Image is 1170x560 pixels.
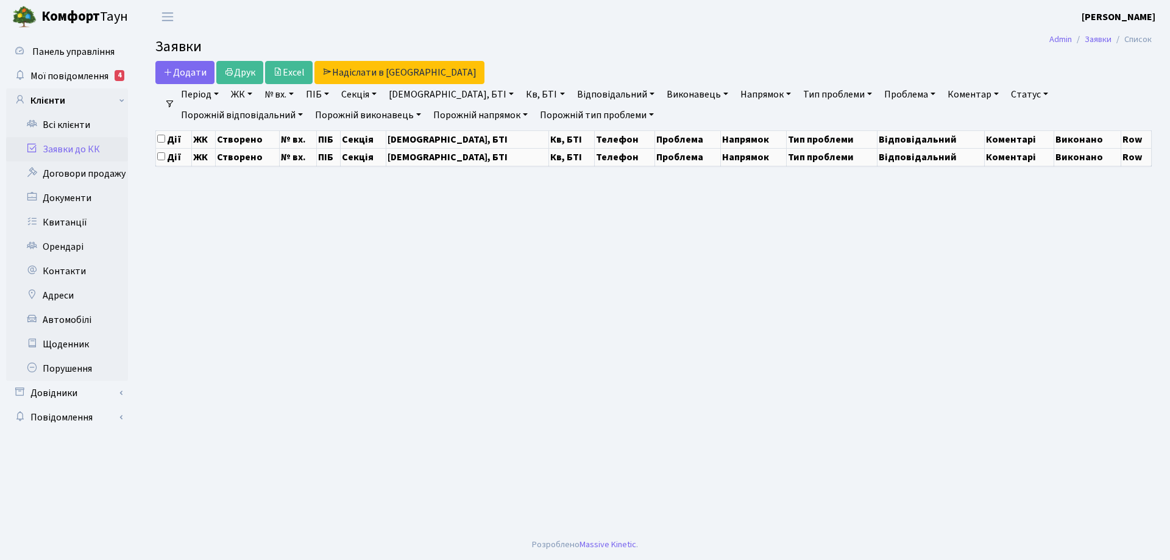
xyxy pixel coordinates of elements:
a: ПІБ [301,84,334,105]
a: Відповідальний [572,84,659,105]
a: Порожній відповідальний [176,105,308,126]
a: Заявки [1085,33,1111,46]
a: Додати [155,61,214,84]
th: Телефон [595,130,655,148]
a: Порожній тип проблеми [535,105,659,126]
a: Друк [216,61,263,84]
a: [PERSON_NAME] [1082,10,1155,24]
a: Орендарі [6,235,128,259]
a: Контакти [6,259,128,283]
th: [DEMOGRAPHIC_DATA], БТІ [386,130,548,148]
a: Мої повідомлення4 [6,64,128,88]
th: Відповідальний [877,148,984,166]
a: Всі клієнти [6,113,128,137]
th: [DEMOGRAPHIC_DATA], БТІ [386,148,548,166]
th: ПІБ [316,130,341,148]
a: Порожній виконавець [310,105,426,126]
th: Відповідальний [877,130,984,148]
th: Тип проблеми [787,148,877,166]
th: Row [1121,130,1151,148]
a: Massive Kinetic [580,538,636,551]
a: Довідники [6,381,128,405]
a: Кв, БТІ [521,84,569,105]
a: Повідомлення [6,405,128,430]
a: [DEMOGRAPHIC_DATA], БТІ [384,84,519,105]
th: Коментарі [984,148,1054,166]
a: Admin [1049,33,1072,46]
a: Надіслати в [GEOGRAPHIC_DATA] [314,61,484,84]
a: Період [176,84,224,105]
th: Проблема [654,148,720,166]
a: Порушення [6,356,128,381]
a: Щоденник [6,332,128,356]
span: Таун [41,7,128,27]
a: Автомобілі [6,308,128,332]
th: № вх. [280,148,317,166]
th: Row [1121,148,1151,166]
th: Проблема [654,130,720,148]
a: Виконавець [662,84,733,105]
th: Дії [156,130,192,148]
a: Проблема [879,84,940,105]
span: Додати [163,66,207,79]
th: Виконано [1054,148,1121,166]
th: Напрямок [721,130,787,148]
a: Порожній напрямок [428,105,533,126]
a: № вх. [260,84,299,105]
th: Кв, БТІ [548,130,594,148]
a: Панель управління [6,40,128,64]
a: ЖК [226,84,257,105]
a: Коментар [943,84,1004,105]
a: Клієнти [6,88,128,113]
th: Створено [215,148,280,166]
th: Дії [156,148,192,166]
a: Документи [6,186,128,210]
th: ЖК [192,130,215,148]
div: 4 [115,70,124,81]
th: Кв, БТІ [548,148,594,166]
img: logo.png [12,5,37,29]
a: Excel [265,61,313,84]
span: Заявки [155,36,202,57]
a: Статус [1006,84,1053,105]
a: Тип проблеми [798,84,877,105]
span: Мої повідомлення [30,69,108,83]
span: Панель управління [32,45,115,58]
li: Список [1111,33,1152,46]
th: Коментарі [984,130,1054,148]
th: Телефон [595,148,655,166]
th: ЖК [192,148,215,166]
th: Виконано [1054,130,1121,148]
a: Адреси [6,283,128,308]
th: Секція [341,130,386,148]
th: Секція [341,148,386,166]
a: Договори продажу [6,161,128,186]
th: ПІБ [316,148,341,166]
nav: breadcrumb [1031,27,1170,52]
a: Секція [336,84,381,105]
a: Напрямок [736,84,796,105]
th: Створено [215,130,280,148]
a: Квитанції [6,210,128,235]
b: Комфорт [41,7,100,26]
div: Розроблено . [532,538,638,551]
a: Заявки до КК [6,137,128,161]
th: № вх. [280,130,317,148]
th: Напрямок [721,148,787,166]
button: Переключити навігацію [152,7,183,27]
th: Тип проблеми [787,130,877,148]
